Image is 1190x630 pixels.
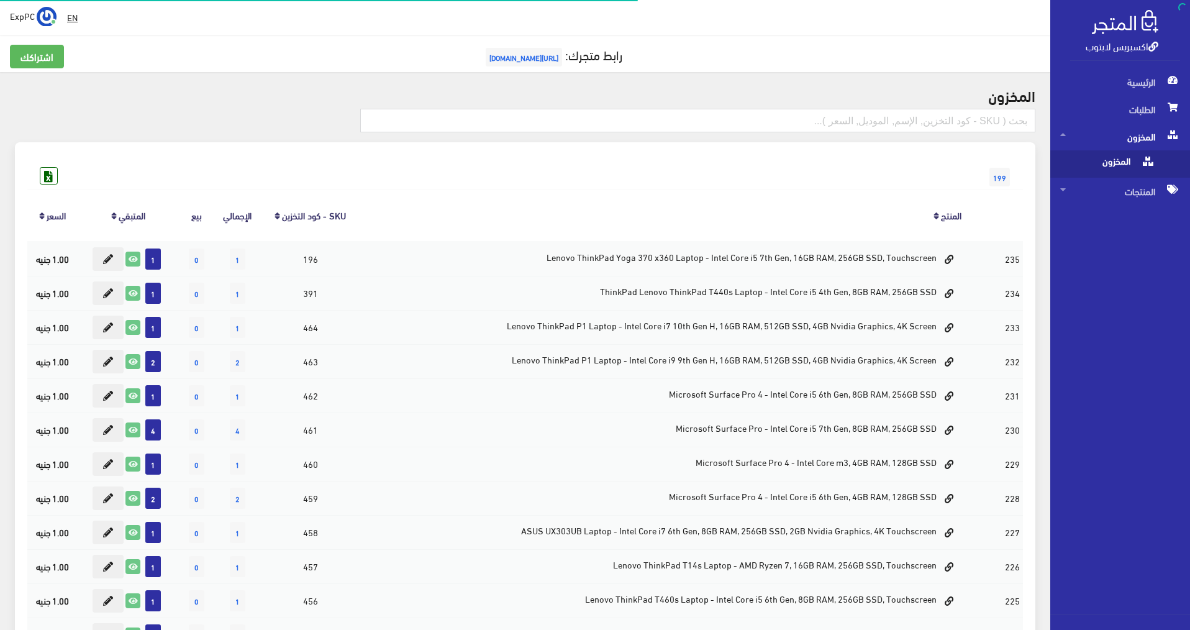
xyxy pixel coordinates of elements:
[1002,447,1023,481] td: 229
[360,344,965,378] td: Lenovo ThinkPad P1 Laptop - Intel Core i9 9th Gen H, 16GB RAM, 512GB SSD, 4GB Nvidia Graphics, 4K...
[360,549,965,583] td: Lenovo ThinkPad T14s Laptop - AMD Ryzen 7, 16GB RAM, 256GB SSD, Touchscreen
[1050,178,1190,205] a: المنتجات
[360,583,965,618] td: Lenovo ThinkPad T460s Laptop - Intel Core i5 6th Gen, 8GB RAM, 256GB SSD, Touchscreen
[1060,178,1180,205] span: المنتجات
[145,317,161,338] span: 1
[260,447,361,481] td: 460
[145,385,161,406] span: 1
[189,419,204,441] span: 0
[1002,481,1023,515] td: 228
[1002,549,1023,583] td: 226
[27,310,78,344] td: 1.00 جنيه
[1060,150,1155,178] span: المخزون
[189,249,204,270] span: 0
[1060,96,1180,123] span: الطلبات
[260,378,361,413] td: 462
[360,109,1035,132] input: بحث ( SKU - كود التخزين, الإسم, الموديل, السعر )...
[1060,123,1180,150] span: المخزون
[189,454,204,475] span: 0
[27,481,78,515] td: 1.00 جنيه
[230,590,245,611] span: 1
[360,481,965,515] td: Microsoft Surface Pro 4 - Intel Core i5 6th Gen, 4GB RAM, 128GB SSD
[189,522,204,543] span: 0
[27,413,78,447] td: 1.00 جنيه
[145,454,161,475] span: 1
[360,378,965,413] td: Microsoft Surface Pro 4 - Intel Core i5 6th Gen, 8GB RAM, 256GB SSD
[360,413,965,447] td: Microsoft Surface Pro - Intel Core i5 7th Gen, 8GB RAM, 256GB SSD
[27,515,78,549] td: 1.00 جنيه
[145,351,161,372] span: 2
[27,242,78,276] td: 1.00 جنيه
[189,283,204,304] span: 0
[215,189,260,241] th: اﻹجمالي
[360,276,965,310] td: ThinkPad Lenovo ThinkPad T440s Laptop - Intel Core i5 4th Gen, 8GB RAM, 256GB SSD
[989,168,1010,186] span: 199
[941,206,961,224] a: المنتج
[483,43,622,66] a: رابط متجرك:[URL][DOMAIN_NAME]
[230,351,245,372] span: 2
[189,488,204,509] span: 0
[145,556,161,577] span: 1
[360,515,965,549] td: ASUS UX303UB Laptop - Intel Core i7 6th Gen, 8GB RAM, 256GB SSD, 2GB Nvidia Graphics, 4K Touchscreen
[1002,378,1023,413] td: 231
[145,419,161,441] span: 4
[189,385,204,406] span: 0
[260,481,361,515] td: 459
[360,447,965,481] td: Microsoft Surface Pro 4 - Intel Core m3, 4GB RAM, 128GB SSD
[230,454,245,475] span: 1
[27,378,78,413] td: 1.00 جنيه
[179,189,215,241] th: بيع
[230,556,245,577] span: 1
[15,87,1035,103] h2: المخزون
[1002,515,1023,549] td: 227
[145,488,161,509] span: 2
[230,488,245,509] span: 2
[10,6,57,26] a: ... ExpPC
[282,206,346,224] a: SKU - كود التخزين
[189,317,204,338] span: 0
[145,590,161,611] span: 1
[230,419,245,441] span: 4
[260,344,361,378] td: 463
[189,351,204,372] span: 0
[1002,242,1023,276] td: 235
[230,317,245,338] span: 1
[1050,68,1190,96] a: الرئيسية
[1092,10,1158,34] img: .
[260,549,361,583] td: 457
[67,9,78,25] u: EN
[27,583,78,618] td: 1.00 جنيه
[260,242,361,276] td: 196
[10,45,64,68] a: اشتراكك
[27,549,78,583] td: 1.00 جنيه
[230,385,245,406] span: 1
[260,583,361,618] td: 456
[189,556,204,577] span: 0
[1050,150,1190,178] a: المخزون
[145,522,161,543] span: 1
[10,8,35,24] span: ExpPC
[230,283,245,304] span: 1
[260,276,361,310] td: 391
[1060,68,1180,96] span: الرئيسية
[1002,413,1023,447] td: 230
[360,310,965,344] td: Lenovo ThinkPad P1 Laptop - Intel Core i7 10th Gen H, 16GB RAM, 512GB SSD, 4GB Nvidia Graphics, 4...
[1002,310,1023,344] td: 233
[27,276,78,310] td: 1.00 جنيه
[230,249,245,270] span: 1
[62,6,83,29] a: EN
[119,206,145,224] a: المتبقي
[37,7,57,27] img: ...
[260,413,361,447] td: 461
[145,283,161,304] span: 1
[189,590,204,611] span: 0
[486,48,562,66] span: [URL][DOMAIN_NAME]
[1002,276,1023,310] td: 234
[260,515,361,549] td: 458
[27,344,78,378] td: 1.00 جنيه
[1002,583,1023,618] td: 225
[27,447,78,481] td: 1.00 جنيه
[47,206,66,224] a: السعر
[1086,37,1158,55] a: اكسبريس لابتوب
[360,242,965,276] td: Lenovo ThinkPad Yoga 370 x360 Laptop - Intel Core i5 7th Gen, 16GB RAM, 256GB SSD, Touchscreen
